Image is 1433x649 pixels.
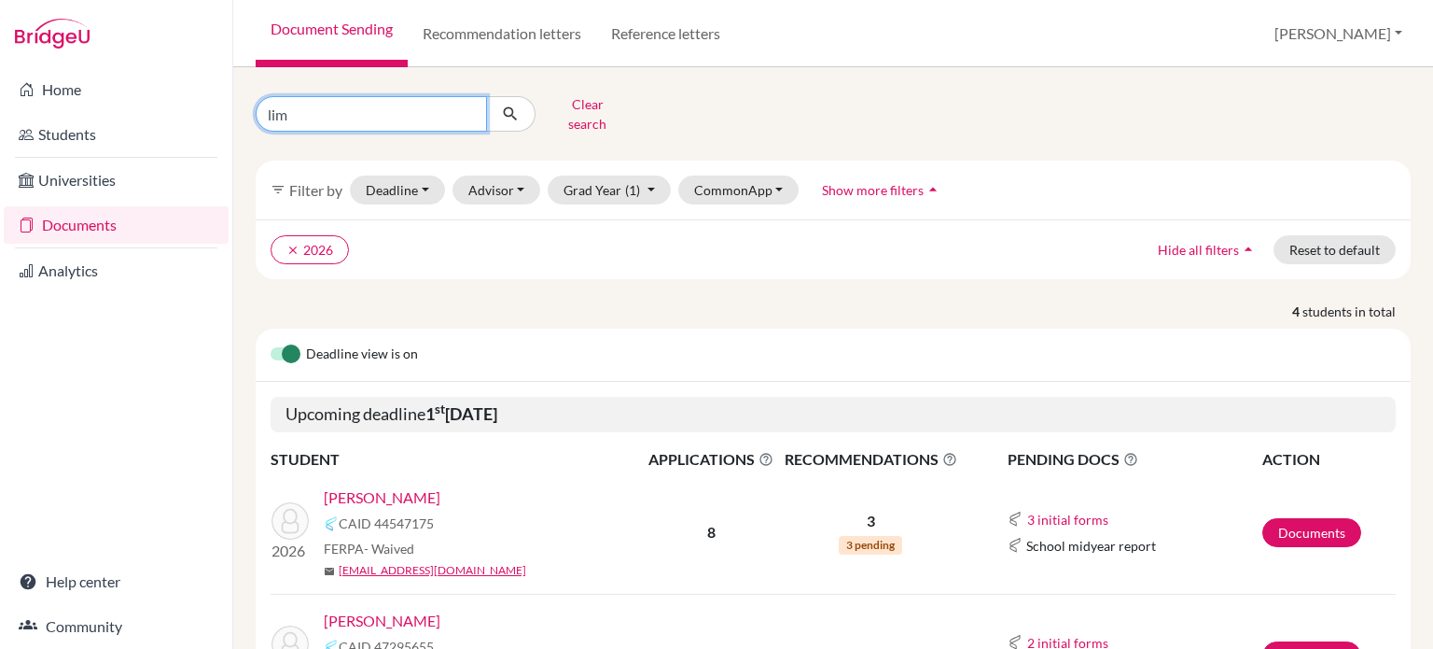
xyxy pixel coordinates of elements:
img: Bridge-U [15,19,90,49]
a: [PERSON_NAME] [324,610,440,632]
h5: Upcoming deadline [271,397,1396,432]
a: [EMAIL_ADDRESS][DOMAIN_NAME] [339,562,526,579]
span: Deadline view is on [306,344,418,366]
img: Common App logo [324,516,339,531]
img: Common App logo [1008,512,1023,527]
p: 2026 [271,540,309,562]
span: CAID 44547175 [339,514,434,533]
span: APPLICATIONS [645,448,777,471]
i: arrow_drop_up [924,180,942,199]
span: (1) [625,182,640,198]
a: Home [4,71,229,108]
sup: st [435,402,445,416]
i: filter_list [271,182,285,197]
a: Documents [4,206,229,244]
th: STUDENT [271,447,644,472]
button: CommonApp [678,176,800,205]
button: 3 initial forms [1026,509,1109,530]
span: Show more filters [822,182,924,198]
span: PENDING DOCS [1008,448,1260,471]
i: arrow_drop_up [1239,240,1258,259]
i: clear [286,244,299,257]
a: Students [4,116,229,153]
button: [PERSON_NAME] [1266,16,1411,51]
a: Universities [4,162,229,199]
img: Lim, Amanda [271,502,309,540]
a: Help center [4,563,229,600]
button: Reset to default [1273,235,1396,264]
span: 3 pending [839,536,902,555]
button: Hide all filtersarrow_drop_up [1142,235,1273,264]
b: 8 [707,523,716,541]
button: Advisor [452,176,541,205]
p: 3 [779,510,962,532]
span: Filter by [289,181,342,199]
a: Documents [1262,518,1361,547]
button: Show more filtersarrow_drop_up [806,176,958,205]
button: Deadline [350,176,445,205]
button: Clear search [536,90,639,138]
strong: 4 [1292,302,1302,321]
button: clear2026 [271,235,349,264]
span: students in total [1302,302,1411,321]
span: RECOMMENDATIONS [779,448,962,471]
span: mail [324,566,335,577]
a: Community [4,608,229,645]
span: Hide all filters [1158,242,1239,258]
a: Analytics [4,252,229,289]
b: 1 [DATE] [425,403,497,424]
span: FERPA [324,539,414,558]
span: - Waived [364,541,414,557]
a: [PERSON_NAME] [324,487,440,509]
span: School midyear report [1026,536,1156,556]
button: Grad Year(1) [548,176,671,205]
input: Find student by name... [256,96,487,132]
th: ACTION [1261,447,1396,472]
img: Common App logo [1008,538,1023,553]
